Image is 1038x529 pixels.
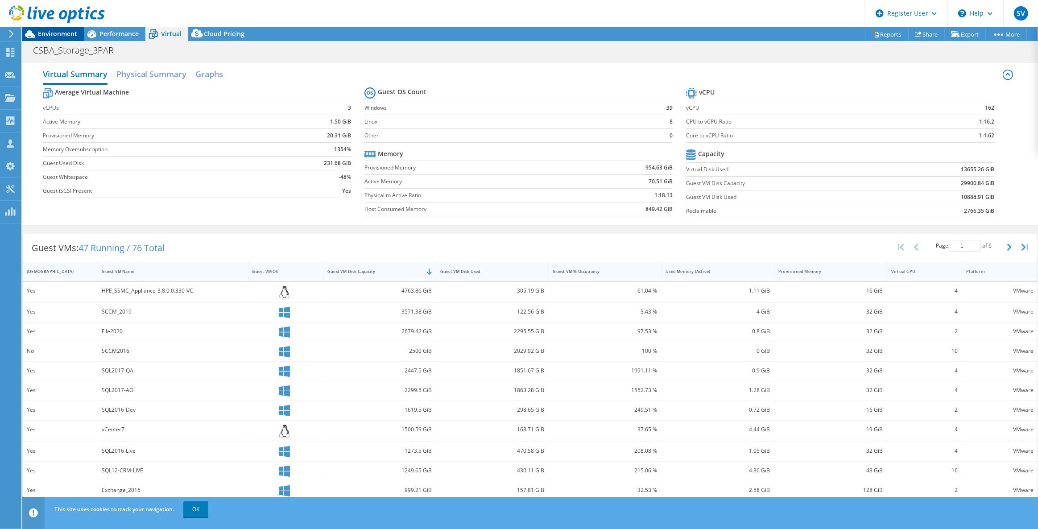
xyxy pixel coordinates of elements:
div: Yes [27,446,94,456]
div: 32 GiB [778,385,883,395]
a: Reports [866,27,909,41]
div: 1619.5 GiB [327,405,432,415]
label: Guest VM Disk Capacity [686,179,888,188]
div: 249.51 % [553,405,658,415]
div: Virtual CPU [891,269,947,274]
div: 2 [891,326,958,336]
span: This site uses cookies to track your navigation. [54,505,174,513]
div: 3571.38 GiB [327,307,432,317]
div: VMware [966,405,1034,415]
div: VMware [966,446,1034,456]
div: Guest VMs: [23,234,174,262]
div: 48 GiB [778,466,883,475]
div: 3.43 % [553,307,658,317]
b: 2766.35 GiB [964,207,995,215]
div: 999.21 GiB [327,485,432,495]
div: Yes [27,307,94,317]
label: Active Memory [364,177,583,186]
div: 1273.5 GiB [327,446,432,456]
div: VMware [966,485,1034,495]
div: 16 GiB [778,286,883,296]
label: Provisioned Memory [43,131,277,140]
b: 1:18.13 [654,191,673,200]
div: 61.04 % [553,286,658,296]
div: Provisioned Memory [778,269,872,274]
div: 1.28 GiB [666,385,770,395]
div: Guest VM Name [102,269,233,274]
div: 1249.65 GiB [327,466,432,475]
div: Yes [27,405,94,415]
div: VMware [966,307,1034,317]
div: 298.65 GiB [440,405,545,415]
div: 1.05 GiB [666,446,770,456]
h1: CSBA_Storage_3PAR [29,45,128,55]
label: Linux [364,117,645,126]
b: 10888.91 GiB [961,193,995,202]
div: 4 [891,307,958,317]
div: Exchange_2016 [102,485,244,495]
div: 4 [891,425,958,434]
div: SQL2016-Live [102,446,244,456]
div: 19 GiB [778,425,883,434]
b: Yes [342,186,351,195]
label: Other [364,131,645,140]
h2: Graphs [196,65,223,83]
div: 2 [891,405,958,415]
div: 32 GiB [778,346,883,356]
div: Yes [27,425,94,434]
div: 32 GiB [778,307,883,317]
div: VMware [966,326,1034,336]
div: HPE_SSMC_Appliance-3.8.0.0.330-VC [102,286,244,296]
div: 0 GiB [666,346,770,356]
div: SCCM2016 [102,346,244,356]
a: OK [183,501,208,517]
b: Guest OS Count [378,87,426,96]
label: Host Consumed Memory [364,205,583,214]
b: 20.31 GiB [327,131,351,140]
label: Windows [364,103,645,112]
div: VMware [966,366,1034,376]
div: [DEMOGRAPHIC_DATA] [27,269,83,274]
b: 954.63 GiB [645,163,673,172]
div: 4 [891,366,958,376]
label: Guest Used Disk [43,159,277,168]
b: 29900.84 GiB [961,179,995,188]
div: 1991.11 % [553,366,658,376]
div: 168.71 GiB [440,425,545,434]
a: Share [908,27,945,41]
div: Platform [966,269,1023,274]
div: 128 GiB [778,485,883,495]
div: Yes [27,366,94,376]
div: 1863.28 GiB [440,385,545,395]
b: 162 [985,103,995,112]
b: 13655.26 GiB [961,165,995,174]
div: 37.65 % [553,425,658,434]
span: Cloud Pricing [204,29,244,38]
b: 70.51 GiB [649,177,673,186]
span: Virtual [161,29,182,38]
div: No [27,346,94,356]
label: CPU to vCPU Ratio [686,117,924,126]
div: 1851.67 GiB [440,366,545,376]
div: Guest VM OS [252,269,309,274]
div: 2299.5 GiB [327,385,432,395]
div: File2020 [102,326,244,336]
span: SV [1014,6,1028,21]
b: Average Virtual Machine [55,88,129,97]
div: 4.44 GiB [666,425,770,434]
div: 2029.92 GiB [440,346,545,356]
b: 0 [670,131,673,140]
div: 1552.73 % [553,385,658,395]
span: Page of [936,240,992,252]
div: VMware [966,466,1034,475]
label: Guest VM Disk Used [686,193,888,202]
div: Yes [27,485,94,495]
div: 16 [891,466,958,475]
b: 849.42 GiB [645,205,673,214]
b: 3 [348,103,351,112]
label: Core to vCPU Ratio [686,131,924,140]
div: vCenter7 [102,425,244,434]
div: 430.11 GiB [440,466,545,475]
div: Yes [27,385,94,395]
b: 1:1.62 [980,131,995,140]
